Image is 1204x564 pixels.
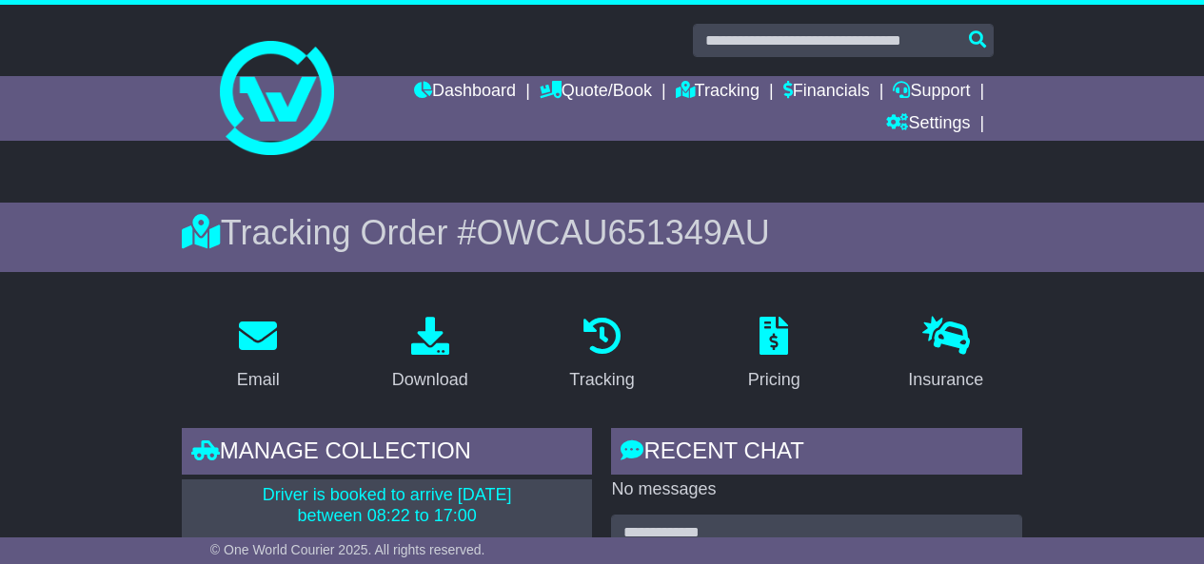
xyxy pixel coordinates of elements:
[557,310,646,399] a: Tracking
[414,76,516,108] a: Dashboard
[893,76,970,108] a: Support
[237,367,280,393] div: Email
[783,76,870,108] a: Financials
[736,310,813,399] a: Pricing
[569,367,634,393] div: Tracking
[748,367,800,393] div: Pricing
[380,310,481,399] a: Download
[886,108,970,141] a: Settings
[477,213,770,252] span: OWCAU651349AU
[896,310,996,399] a: Insurance
[182,212,1022,253] div: Tracking Order #
[225,310,292,399] a: Email
[540,76,652,108] a: Quote/Book
[210,542,485,557] span: © One World Courier 2025. All rights reserved.
[908,367,983,393] div: Insurance
[611,428,1022,479] div: RECENT CHAT
[392,367,468,393] div: Download
[676,76,760,108] a: Tracking
[182,428,593,479] div: Manage collection
[193,485,582,526] p: Driver is booked to arrive [DATE] between 08:22 to 17:00
[611,479,1022,500] p: No messages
